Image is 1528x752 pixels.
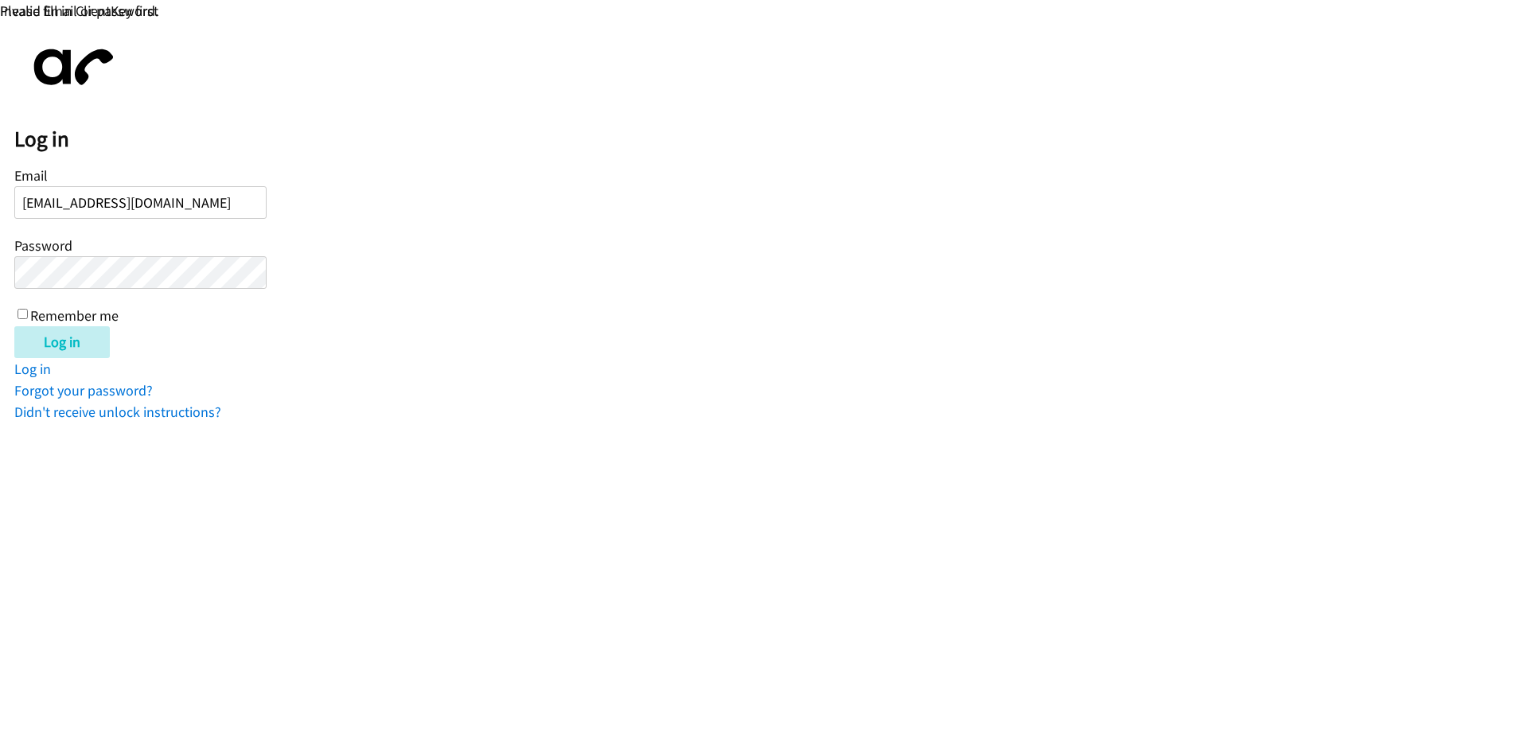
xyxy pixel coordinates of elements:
[14,360,51,378] a: Log in
[14,381,153,399] a: Forgot your password?
[14,166,48,185] label: Email
[14,326,110,358] input: Log in
[14,126,1528,153] h2: Log in
[14,236,72,255] label: Password
[14,36,126,99] img: aphone-8a226864a2ddd6a5e75d1ebefc011f4aa8f32683c2d82f3fb0802fe031f96514.svg
[14,403,221,421] a: Didn't receive unlock instructions?
[30,306,119,325] label: Remember me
